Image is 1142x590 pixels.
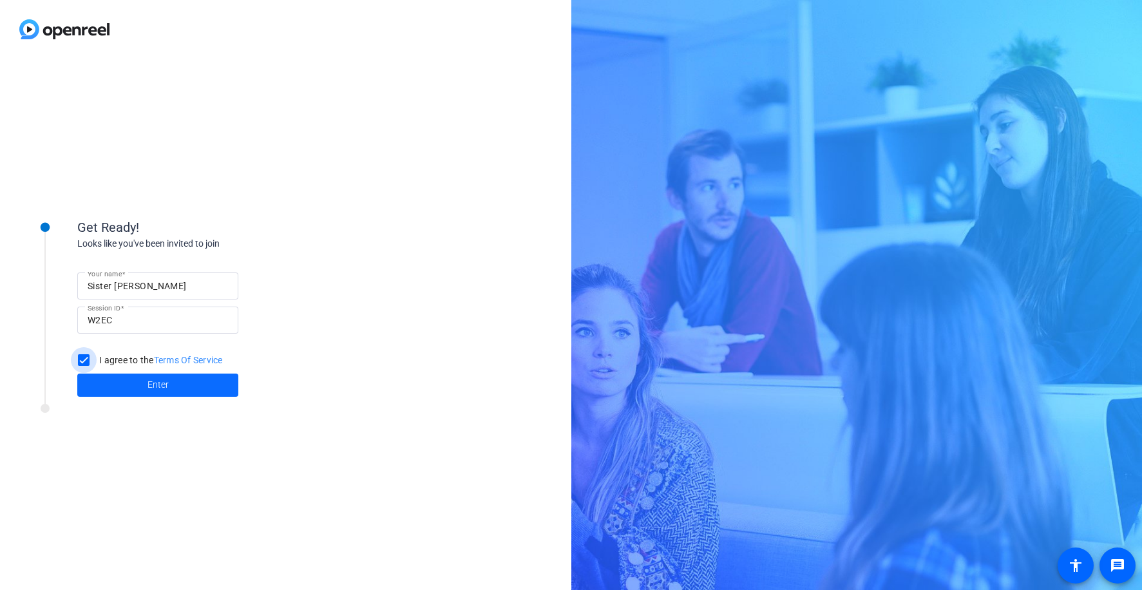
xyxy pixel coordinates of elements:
button: Enter [77,374,238,397]
div: Get Ready! [77,218,335,237]
mat-label: Session ID [88,304,120,312]
mat-icon: message [1110,558,1125,573]
div: Looks like you've been invited to join [77,237,335,251]
mat-label: Your name [88,270,122,278]
label: I agree to the [97,354,223,366]
a: Terms Of Service [154,355,223,365]
span: Enter [148,378,169,392]
mat-icon: accessibility [1068,558,1083,573]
